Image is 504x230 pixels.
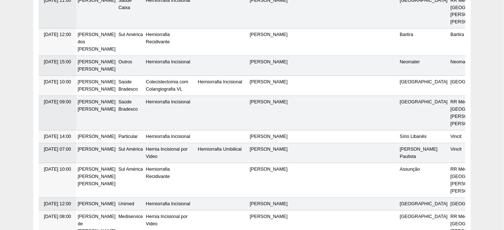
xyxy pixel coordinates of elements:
span: [DATE] 08:00 [44,214,71,219]
td: Vincit [449,143,500,163]
span: [DATE] 15:00 [44,60,71,65]
td: [GEOGRAPHIC_DATA] [398,76,449,96]
td: [GEOGRAPHIC_DATA] [398,198,449,211]
td: Herniorrafia Recidivante [144,163,197,198]
td: RR Médicos - [GEOGRAPHIC_DATA][PERSON_NAME][PERSON_NAME] [449,163,500,198]
td: [PERSON_NAME] [PERSON_NAME] [76,76,117,96]
td: Herniorrafia Incisional [144,131,197,143]
td: Sul América [117,29,144,56]
td: Sul América [117,143,144,163]
span: [DATE] 10:00 [44,80,71,85]
td: Colecistectomia com Colangiografia VL [144,76,197,96]
td: [GEOGRAPHIC_DATA] [398,96,449,131]
td: Neomater [449,56,500,76]
td: [PERSON_NAME] [248,56,289,76]
td: RR Médicos - [GEOGRAPHIC_DATA][PERSON_NAME][PERSON_NAME] [449,96,500,131]
td: [PERSON_NAME] [248,29,289,56]
td: Unimed [117,198,144,211]
td: Assunção [398,163,449,198]
td: Vincit [449,131,500,143]
td: [PERSON_NAME] [76,198,117,211]
td: Herniorrafia Incisional [144,198,197,211]
td: Sul América [117,163,144,198]
td: Saúde Bradesco [117,76,144,96]
td: Particular [117,131,144,143]
td: [PERSON_NAME] dos [PERSON_NAME] [76,29,117,56]
span: [DATE] 12:00 [44,202,71,207]
td: [GEOGRAPHIC_DATA] [449,198,500,211]
td: [PERSON_NAME] [248,76,289,96]
td: [PERSON_NAME] [PERSON_NAME] [PERSON_NAME] [76,163,117,198]
td: Herniorrafia Recidivante [144,29,197,56]
td: [PERSON_NAME] [PERSON_NAME] [76,56,117,76]
span: [DATE] 07:00 [44,147,71,152]
td: [PERSON_NAME] [76,143,117,163]
td: Outros [117,56,144,76]
span: [DATE] 09:00 [44,100,71,105]
td: [PERSON_NAME] [248,163,289,198]
td: Herniorrafia Incisional [197,76,249,96]
td: [GEOGRAPHIC_DATA] [449,76,500,96]
td: Herniorrafia Umbilical [197,143,249,163]
span: [DATE] 14:00 [44,134,71,139]
td: [PERSON_NAME] [76,131,117,143]
td: Hernia Incisional por Video [144,143,197,163]
td: Saúde Bradesco [117,96,144,131]
td: [PERSON_NAME] [248,96,289,131]
td: [PERSON_NAME] Paulista [398,143,449,163]
td: [PERSON_NAME] [248,131,289,143]
td: Herniorrafia Incisional [144,56,197,76]
td: [PERSON_NAME] [248,143,289,163]
span: [DATE] 10:00 [44,167,71,172]
td: [PERSON_NAME] [248,198,289,211]
td: Bartira [449,29,500,56]
td: [PERSON_NAME] [PERSON_NAME] [76,96,117,131]
td: Sírio Libanês [398,131,449,143]
span: [DATE] 12:00 [44,32,71,37]
td: Bartira [398,29,449,56]
td: Herniorrafia Incisional [144,96,197,131]
td: Neomater [398,56,449,76]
